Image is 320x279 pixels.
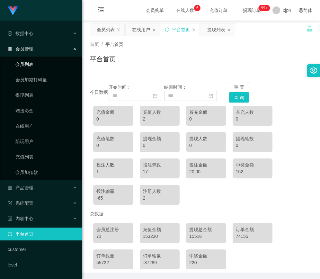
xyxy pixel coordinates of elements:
[236,135,270,142] div: 提现笔数
[165,27,169,32] i: 图标: sync
[90,89,109,96] div: 今日数据
[105,42,123,47] span: 平台首页
[15,104,77,117] a: 赠送彩金
[8,46,33,51] span: 会员管理
[258,5,270,11] sup: 246
[8,31,33,36] span: 数据中心
[189,109,223,116] div: 首充金额
[8,201,12,205] i: 图标: form
[236,109,270,116] div: 首充人数
[90,54,116,64] h1: 平台首页
[189,168,223,175] div: 20.00
[207,23,225,36] div: 提现列表
[8,185,12,190] i: 图标: appstore-o
[8,6,18,15] img: logo.9652507e.png
[143,259,177,266] div: -37289
[192,28,196,32] i: 图标: close
[96,116,130,122] div: 0
[143,135,177,142] div: 提现金额
[189,233,223,240] div: 15516
[236,162,270,168] div: 中奖金额
[109,85,131,90] span: 开始时间：
[96,259,130,266] div: 55722
[15,89,77,102] a: 提现列表
[117,28,120,32] i: 图标: close
[143,116,177,122] div: 2
[172,23,190,36] div: 平台首页
[143,195,177,202] div: 2
[96,226,130,233] div: 会员总注册
[96,109,130,116] div: 充值金额
[189,226,223,233] div: 提现总金额
[15,73,77,86] a: 会员加减打码量
[15,58,77,71] a: 会员列表
[143,188,177,195] div: 注册人数
[143,226,177,233] div: 充值金额
[153,94,157,98] i: 图标: calendar
[229,82,249,92] button: 重 置
[96,233,130,240] div: 71
[8,243,77,256] a: customer
[236,168,270,175] div: 152
[164,85,187,90] span: 结束时间：
[96,142,130,149] div: 0
[143,233,177,240] div: 153230
[96,168,130,175] div: 1
[102,42,103,47] span: /
[310,67,317,74] i: 图标: setting
[143,253,177,259] div: 订单输赢
[307,26,312,32] i: 图标: unlock
[8,228,77,240] a: 图标: dashboard平台首页
[15,150,77,163] a: 充值列表
[15,166,77,179] a: 会员加扣款
[240,8,264,13] span: 提现订单
[8,47,12,51] i: 图标: table
[15,120,77,132] a: 在线用户
[96,135,130,142] div: 充值笔数
[236,226,270,233] div: 订单金额
[209,94,213,98] i: 图标: calendar
[173,8,197,13] span: 在线人数
[189,253,223,259] div: 中奖金额
[236,233,270,240] div: 74155
[236,116,270,122] div: 0
[229,92,249,103] button: 查 询
[236,142,270,149] div: 0
[8,185,33,190] span: 产品管理
[189,259,223,266] div: 220
[189,116,223,122] div: 0
[189,162,223,168] div: 投注金额
[132,23,150,36] div: 在线用户
[189,135,223,142] div: 提现人数
[8,258,77,271] a: level
[299,8,303,13] i: 图标: global
[8,216,12,221] i: 图标: profile
[90,0,112,21] i: 图标: menu-fold
[8,216,33,221] span: 内容中心
[90,42,99,47] span: 首页
[189,142,223,149] div: 0
[196,5,199,11] p: 6
[90,208,312,220] div: 总数据
[143,162,177,168] div: 投注笔数
[152,28,156,32] i: 图标: close
[194,5,200,11] sup: 6
[8,201,33,206] span: 系统配置
[96,188,130,195] div: 投注输赢
[143,109,177,116] div: 充值人数
[206,8,231,13] span: 充值订单
[96,253,130,259] div: 订单数量
[143,142,177,149] div: 0
[97,23,115,36] div: 会员列表
[96,162,130,168] div: 投注人数
[15,135,77,148] a: 陪玩用户
[143,168,177,175] div: 17
[96,195,130,202] div: -65
[8,31,12,36] i: 图标: check-circle-o
[227,28,231,32] i: 图标: close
